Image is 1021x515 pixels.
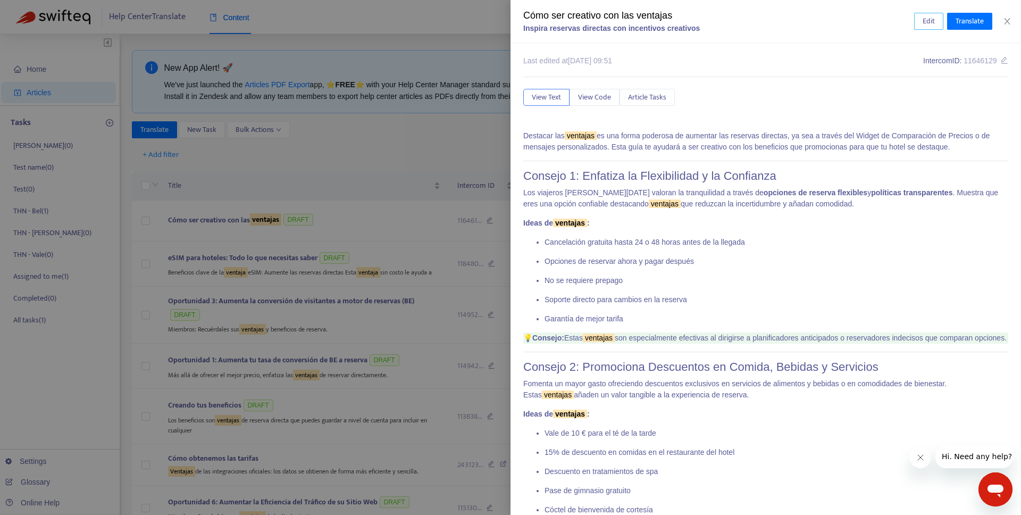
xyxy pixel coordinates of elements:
[871,188,952,197] b: políticas transparentes
[523,55,612,67] div: Last edited at [DATE] 09:51
[532,92,561,103] span: View Text
[628,92,666,103] span: Article Tasks
[570,89,620,106] button: View Code
[545,447,1008,458] p: 15% de descuento en comidas en el restaurante del hotel
[947,13,992,30] button: Translate
[532,334,564,342] b: Consejo:
[523,187,1008,210] p: Los viajeros [PERSON_NAME][DATE] valoran la tranquilidad a través de y . Muestra que eres una opc...
[523,169,1008,183] h1: Consejo 1: Enfatiza la Flexibilidad y la Confianza
[523,360,1008,374] h1: Consejo 2: Promociona Descuentos en Comida, Bebidas y Servicios
[545,256,1008,267] p: Opciones de reservar ahora y pagar después
[545,313,1008,325] p: Garantía de mejor tarifa
[923,15,935,27] span: Edit
[523,89,570,106] button: View Text
[578,92,611,103] span: View Code
[910,447,931,468] iframe: Close message
[553,219,587,227] sqkw: ventajas
[545,294,1008,305] p: Soporte directo para cambios en la reserva
[545,466,1008,477] p: Descuento en tratamientos de spa
[523,219,590,227] b: Ideas de :
[978,472,1012,506] iframe: Button to launch messaging window
[956,15,984,27] span: Translate
[964,56,997,65] span: 11646129
[545,275,1008,286] p: No se requiere prepago
[1000,16,1015,27] button: Close
[764,188,867,197] b: opciones de reserva flexibles
[620,89,675,106] button: Article Tasks
[523,130,1008,153] p: Destacar las es una forma poderosa de aumentar las reservas directas, ya sea a través del Widget ...
[1003,17,1011,26] span: close
[545,485,1008,496] p: Pase de gimnasio gratuito
[545,237,1008,248] p: Cancelación gratuita hasta 24 o 48 horas antes de la llegada
[545,428,1008,439] p: Vale de 10 € para el té de la tarde
[914,13,943,30] button: Edit
[553,410,587,418] sqkw: ventajas
[565,131,597,140] sqkw: ventajas
[523,333,1008,344] p: 💡 Estas son especialmente efectivas al dirigirse a planificadores anticipados o reservadores inde...
[523,23,914,34] div: Inspira reservas directas con incentivos creativos
[523,378,1008,401] p: Fomenta un mayor gasto ofreciendo descuentos exclusivos en servicios de alimentos y bebidas o en ...
[649,200,681,208] sqkw: ventajas
[542,391,574,399] sqkw: ventajas
[523,9,914,23] div: Cómo ser creativo con las ventajas
[583,334,615,342] sqkw: ventajas
[523,410,590,418] b: Ideas de :
[923,55,1008,67] div: Intercom ID:
[935,445,1012,468] iframe: Message from company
